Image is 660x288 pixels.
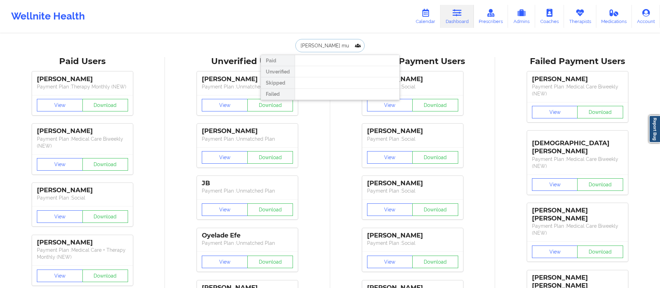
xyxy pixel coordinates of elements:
[37,210,83,223] button: View
[412,203,458,216] button: Download
[202,135,293,142] p: Payment Plan : Unmatched Plan
[247,203,293,216] button: Download
[649,115,660,143] a: Report Bug
[532,207,623,223] div: [PERSON_NAME] [PERSON_NAME]
[202,179,293,187] div: JB
[247,99,293,111] button: Download
[412,151,458,164] button: Download
[261,89,295,100] div: Failed
[367,135,458,142] p: Payment Plan : Social
[37,83,128,90] p: Payment Plan : Therapy Monthly (NEW)
[411,5,440,28] a: Calendar
[37,158,83,171] button: View
[535,5,564,28] a: Coaches
[37,239,128,247] div: [PERSON_NAME]
[202,127,293,135] div: [PERSON_NAME]
[82,158,128,171] button: Download
[632,5,660,28] a: Account
[367,240,458,247] p: Payment Plan : Social
[596,5,632,28] a: Medications
[37,135,128,149] p: Payment Plan : Medical Care Biweekly (NEW)
[37,127,128,135] div: [PERSON_NAME]
[202,203,248,216] button: View
[367,256,413,268] button: View
[440,5,474,28] a: Dashboard
[367,187,458,194] p: Payment Plan : Social
[82,210,128,223] button: Download
[261,55,295,66] div: Paid
[577,246,623,258] button: Download
[532,134,623,155] div: [DEMOGRAPHIC_DATA][PERSON_NAME]
[170,56,325,67] div: Unverified Users
[37,75,128,83] div: [PERSON_NAME]
[564,5,596,28] a: Therapists
[37,194,128,201] p: Payment Plan : Social
[532,178,578,191] button: View
[532,83,623,97] p: Payment Plan : Medical Care Biweekly (NEW)
[335,56,490,67] div: Skipped Payment Users
[532,223,623,236] p: Payment Plan : Medical Care Biweekly (NEW)
[532,106,578,118] button: View
[202,75,293,83] div: [PERSON_NAME]
[202,256,248,268] button: View
[367,99,413,111] button: View
[474,5,508,28] a: Prescribers
[247,256,293,268] button: Download
[261,77,295,88] div: Skipped
[367,83,458,90] p: Payment Plan : Social
[5,56,160,67] div: Paid Users
[412,256,458,268] button: Download
[532,75,623,83] div: [PERSON_NAME]
[37,247,128,260] p: Payment Plan : Medical Care + Therapy Monthly (NEW)
[500,56,655,67] div: Failed Payment Users
[367,179,458,187] div: [PERSON_NAME]
[202,240,293,247] p: Payment Plan : Unmatched Plan
[367,203,413,216] button: View
[37,270,83,282] button: View
[37,186,128,194] div: [PERSON_NAME]
[532,246,578,258] button: View
[261,66,295,77] div: Unverified
[367,151,413,164] button: View
[412,99,458,111] button: Download
[532,156,623,170] p: Payment Plan : Medical Care Biweekly (NEW)
[37,99,83,111] button: View
[82,270,128,282] button: Download
[82,99,128,111] button: Download
[202,187,293,194] p: Payment Plan : Unmatched Plan
[202,83,293,90] p: Payment Plan : Unmatched Plan
[367,75,458,83] div: [PERSON_NAME]
[202,232,293,240] div: Oyelade Efe
[367,127,458,135] div: [PERSON_NAME]
[577,106,623,118] button: Download
[202,99,248,111] button: View
[508,5,535,28] a: Admins
[202,151,248,164] button: View
[577,178,623,191] button: Download
[367,232,458,240] div: [PERSON_NAME]
[247,151,293,164] button: Download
